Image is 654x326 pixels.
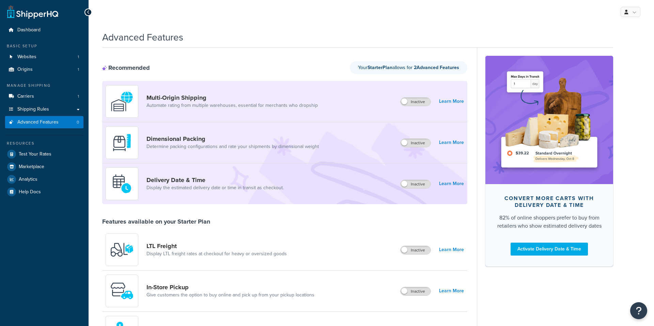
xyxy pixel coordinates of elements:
[358,64,414,71] span: Your allows for
[17,67,33,72] span: Origins
[414,64,459,71] strong: 2 Advanced Feature s
[146,292,314,298] a: Give customers the option to buy online and pick up from your pickup locations
[496,66,603,174] img: feature-image-ddt-36eae7f7280da8017bfb280eaccd9c446f90b1fe08728e4019434db127062ab4.png
[110,89,134,113] img: WatD5o0RtDAAAAAElFTkSuQmCC
[102,31,183,44] h1: Advanced Features
[102,64,150,71] div: Recommended
[77,119,79,125] span: 0
[19,189,41,195] span: Help Docs
[19,177,37,182] span: Analytics
[5,51,83,63] li: Websites
[5,116,83,129] li: Advanced Features
[17,54,36,60] span: Websites
[5,148,83,160] a: Test Your Rates
[5,161,83,173] a: Marketplace
[146,283,314,291] a: In-Store Pickup
[439,138,464,147] a: Learn More
[5,173,83,185] a: Analytics
[146,135,319,143] a: Dimensional Packing
[496,214,602,230] div: 82% of online shoppers prefer to buy from retailers who show estimated delivery dates
[146,176,284,184] a: Delivery Date & Time
[146,94,318,101] a: Multi-Origin Shipping
[5,63,83,76] li: Origins
[401,246,431,254] label: Inactive
[511,243,588,256] a: Activate Delivery Date & Time
[17,119,59,125] span: Advanced Features
[439,97,464,106] a: Learn More
[368,64,392,71] strong: Starter Plan
[5,63,83,76] a: Origins1
[146,102,318,109] a: Automate rating from multiple warehouses, essential for merchants who dropship
[110,279,134,303] img: wfgcfpwTIucLEAAAAASUVORK5CYII=
[19,164,44,170] span: Marketplace
[401,139,431,147] label: Inactive
[439,245,464,255] a: Learn More
[5,141,83,146] div: Resources
[17,107,49,112] span: Shipping Rules
[401,287,431,295] label: Inactive
[146,242,287,250] a: LTL Freight
[439,286,464,296] a: Learn More
[401,98,431,106] label: Inactive
[146,184,284,191] a: Display the estimated delivery date or time in transit as checkout.
[17,27,41,33] span: Dashboard
[5,186,83,198] a: Help Docs
[102,218,210,225] div: Features available on your Starter Plan
[78,54,79,60] span: 1
[5,90,83,103] a: Carriers1
[78,67,79,72] span: 1
[146,143,319,150] a: Determine packing configurations and rate your shipments by dimensional weight
[5,90,83,103] li: Carriers
[146,250,287,257] a: Display LTL freight rates at checkout for heavy or oversized goods
[110,172,134,196] img: gfkeb5ejjkALwAAAABJRU5ErkJggg==
[5,83,83,88] div: Manage Shipping
[19,151,51,157] span: Test Your Rates
[5,116,83,129] a: Advanced Features0
[5,24,83,36] a: Dashboard
[439,179,464,189] a: Learn More
[5,43,83,49] div: Basic Setup
[630,302,647,319] button: Open Resource Center
[17,94,34,99] span: Carriers
[5,103,83,116] a: Shipping Rules
[401,180,431,188] label: Inactive
[496,195,602,209] div: Convert more carts with delivery date & time
[110,238,134,262] img: y79ZsPf0fXUFUhFXDzUgf+ktZg5F2+ohG75+v3d2s1D9TjoU8PiyCIluIjV41seZevKCRuEjTPPOKHJsQcmKCXGdfprl3L4q7...
[5,51,83,63] a: Websites1
[78,94,79,99] span: 1
[110,131,134,154] img: DTVBYsAAAAAASUVORK5CYII=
